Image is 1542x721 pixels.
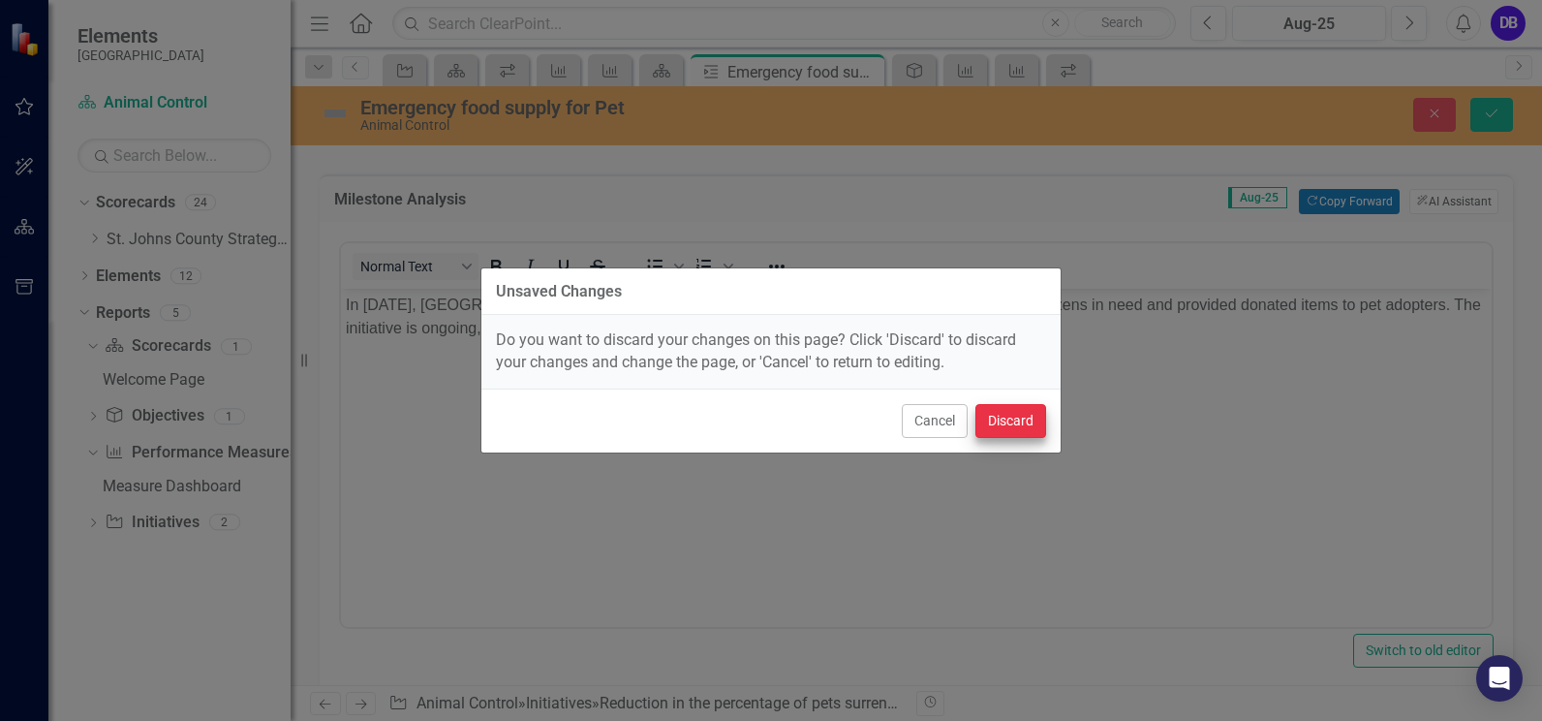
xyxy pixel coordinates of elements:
[496,283,622,300] div: Unsaved Changes
[481,315,1061,389] div: Do you want to discard your changes on this page? Click 'Discard' to discard your changes and cha...
[1476,655,1523,702] div: Open Intercom Messenger
[902,404,968,438] button: Cancel
[5,5,1146,51] p: In [DATE], [GEOGRAPHIC_DATA] Animal Control continued distributing emergency food supplies to cit...
[975,404,1046,438] button: Discard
